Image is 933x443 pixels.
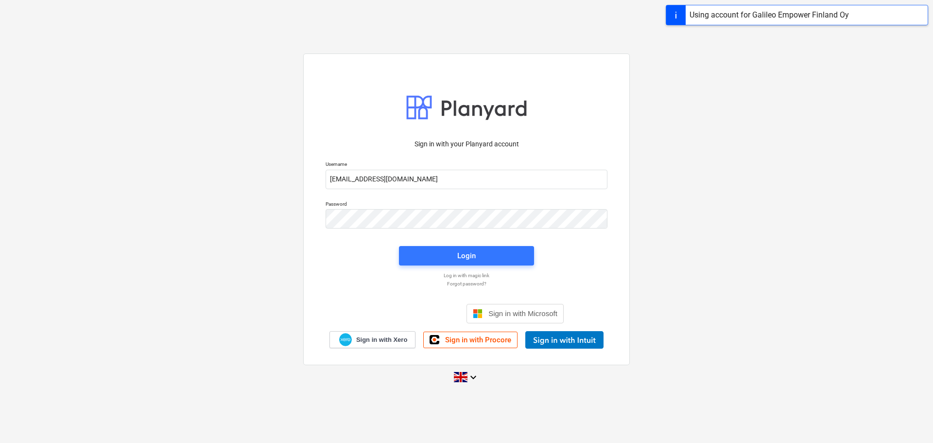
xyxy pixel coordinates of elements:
[364,303,464,324] iframe: Sign in with Google Button
[326,161,607,169] p: Username
[321,281,612,287] a: Forgot password?
[321,272,612,279] a: Log in with magic link
[326,201,607,209] p: Password
[488,309,557,318] span: Sign in with Microsoft
[690,9,849,21] div: Using account for Galileo Empower Finland Oy
[326,170,607,189] input: Username
[356,336,407,344] span: Sign in with Xero
[329,331,416,348] a: Sign in with Xero
[467,372,479,383] i: keyboard_arrow_down
[445,336,511,344] span: Sign in with Procore
[457,249,476,262] div: Login
[326,139,607,149] p: Sign in with your Planyard account
[399,246,534,266] button: Login
[339,333,352,346] img: Xero logo
[473,309,483,319] img: Microsoft logo
[423,332,518,348] a: Sign in with Procore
